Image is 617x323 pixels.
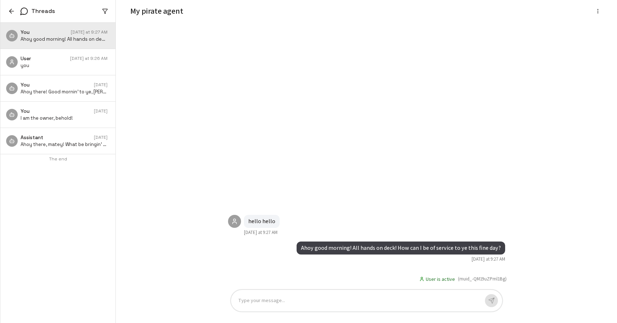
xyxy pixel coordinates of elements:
span: [DATE] [94,134,108,141]
span: [DATE] [94,107,108,115]
span: [DATE] at 9:27 AM [71,28,108,36]
p: Ahoy there, matey! What be bringin’ ye to me deck this fine day? Speak yer mind, and I’ll help ye... [21,141,108,148]
p: you [21,62,108,69]
span: ( muid_-QM19uZPml1Bg ) [458,276,507,282]
span: [DATE] at 9:26 AM [70,55,108,62]
p: I am the owner, behold! [21,115,108,122]
p: Ahoy good morning! All hands on deck! How can I be of service to ye this fine day? [301,244,501,252]
p: Ahoy there! Good mornin' to ye, [PERSON_NAME]! How can this ol' sea dog be of service [DATE]? Yo! [21,89,108,96]
span: [DATE] at 9:27 AM [472,256,505,262]
p: hello hello [248,217,275,226]
span: [DATE] [94,81,108,89]
p: Ahoy good morning! All hands on deck! How can I be of service to ye this fine day? [21,36,108,43]
span: [DATE] at 9:27 AM [244,229,277,236]
p: User is active [426,275,455,283]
